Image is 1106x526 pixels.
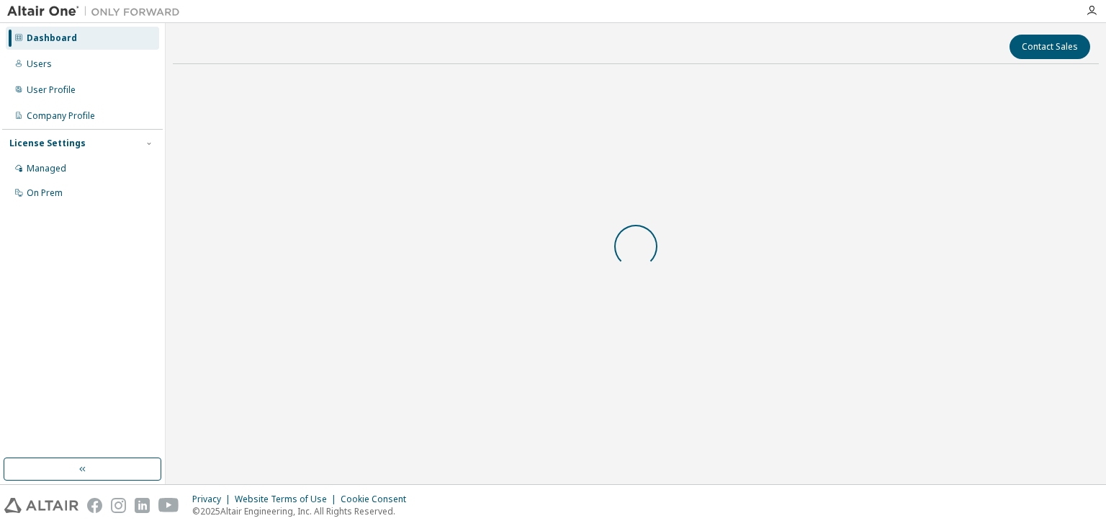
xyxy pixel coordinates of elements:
[27,32,77,44] div: Dashboard
[1010,35,1090,59] button: Contact Sales
[158,498,179,513] img: youtube.svg
[192,494,235,505] div: Privacy
[27,187,63,199] div: On Prem
[111,498,126,513] img: instagram.svg
[192,505,415,517] p: © 2025 Altair Engineering, Inc. All Rights Reserved.
[135,498,150,513] img: linkedin.svg
[4,498,78,513] img: altair_logo.svg
[341,494,415,505] div: Cookie Consent
[27,84,76,96] div: User Profile
[87,498,102,513] img: facebook.svg
[235,494,341,505] div: Website Terms of Use
[27,58,52,70] div: Users
[27,110,95,122] div: Company Profile
[9,138,86,149] div: License Settings
[27,163,66,174] div: Managed
[7,4,187,19] img: Altair One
